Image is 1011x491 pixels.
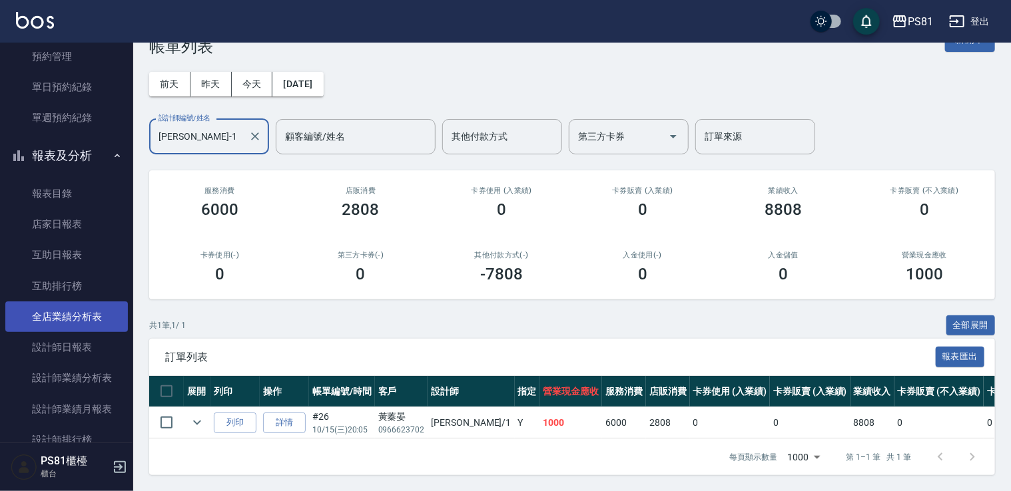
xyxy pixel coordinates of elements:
h3: 0 [920,200,929,219]
a: 報表匯出 [936,350,985,363]
button: PS81 [886,8,938,35]
h3: 0 [638,200,647,219]
img: Logo [16,12,54,29]
button: 報表及分析 [5,138,128,173]
td: 6000 [602,407,646,438]
h3: 0 [497,200,506,219]
a: 互助排行榜 [5,271,128,301]
h2: 卡券販賣 (入業績) [588,186,697,195]
button: save [853,8,880,35]
th: 列印 [210,376,260,407]
th: 服務消費 [602,376,646,407]
h3: 0 [779,265,788,283]
h3: 1000 [906,265,943,283]
button: expand row [187,412,207,432]
div: 1000 [783,439,825,475]
a: 店家日報表 [5,209,128,240]
th: 店販消費 [646,376,690,407]
h5: PS81櫃檯 [41,454,109,468]
p: 每頁顯示數量 [729,451,777,463]
a: 全店業績分析表 [5,301,128,332]
button: 登出 [944,9,995,34]
h3: -7808 [480,265,523,283]
td: 1000 [539,407,602,438]
label: 設計師編號/姓名 [159,113,210,123]
button: 昨天 [190,72,232,96]
a: 預約管理 [5,41,128,72]
td: 2808 [646,407,690,438]
td: [PERSON_NAME] /1 [428,407,514,438]
td: 0 [894,407,984,438]
p: 第 1–1 筆 共 1 筆 [846,451,911,463]
a: 設計師排行榜 [5,424,128,455]
h3: 0 [356,265,366,283]
p: 0966623702 [378,424,425,436]
a: 單週預約紀錄 [5,102,128,133]
h3: 8808 [765,200,803,219]
td: Y [515,407,540,438]
th: 展開 [184,376,210,407]
h2: 入金儲值 [729,251,839,259]
h3: 0 [215,265,224,283]
a: 設計師日報表 [5,332,128,363]
a: 設計師業績分析表 [5,363,128,393]
td: 0 [690,407,771,438]
th: 帳單編號/時間 [309,376,375,407]
h3: 帳單列表 [149,37,213,56]
h2: 第三方卡券(-) [306,251,416,259]
span: 訂單列表 [165,351,936,364]
button: Clear [246,127,264,146]
th: 設計師 [428,376,514,407]
h2: 卡券使用 (入業績) [447,186,556,195]
a: 單日預約紀錄 [5,72,128,102]
h2: 營業現金應收 [870,251,979,259]
button: 全部展開 [946,315,996,336]
h3: 6000 [201,200,238,219]
button: 報表匯出 [936,347,985,367]
button: 前天 [149,72,190,96]
a: 報表目錄 [5,178,128,209]
h2: 其他付款方式(-) [447,251,556,259]
button: 今天 [232,72,273,96]
th: 操作 [260,376,309,407]
h2: 業績收入 [729,186,839,195]
h3: 服務消費 [165,186,274,195]
a: 互助日報表 [5,240,128,270]
button: [DATE] [272,72,323,96]
td: 8808 [850,407,894,438]
h3: 0 [638,265,647,283]
p: 10/15 (三) 20:05 [312,424,372,436]
button: Open [663,126,684,147]
h2: 卡券販賣 (不入業績) [870,186,979,195]
th: 卡券使用 (入業績) [690,376,771,407]
div: PS81 [908,13,933,30]
h2: 卡券使用(-) [165,251,274,259]
p: 櫃台 [41,468,109,480]
p: 共 1 筆, 1 / 1 [149,319,186,331]
td: 0 [770,407,850,438]
th: 營業現金應收 [539,376,602,407]
div: 黃蓁晏 [378,410,425,424]
th: 業績收入 [850,376,894,407]
img: Person [11,454,37,480]
th: 卡券販賣 (不入業績) [894,376,984,407]
h3: 2808 [342,200,380,219]
h2: 店販消費 [306,186,416,195]
a: 設計師業績月報表 [5,394,128,424]
a: 新開單 [945,33,995,45]
button: 列印 [214,412,256,433]
th: 客戶 [375,376,428,407]
h2: 入金使用(-) [588,251,697,259]
a: 詳情 [263,412,306,433]
th: 指定 [515,376,540,407]
td: #26 [309,407,375,438]
th: 卡券販賣 (入業績) [770,376,850,407]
